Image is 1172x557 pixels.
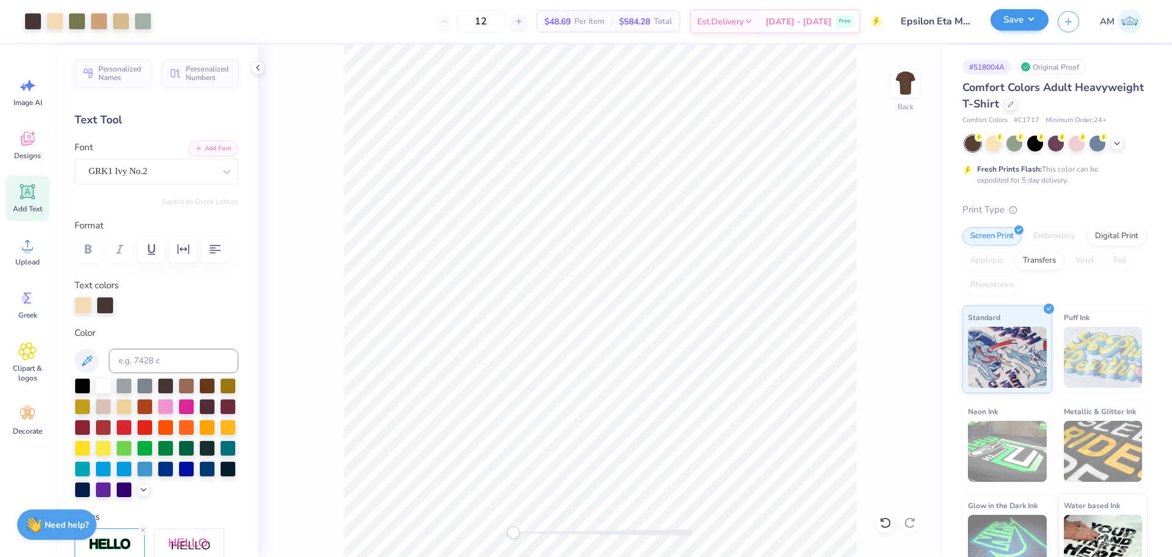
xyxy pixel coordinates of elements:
[977,164,1127,186] div: This color can be expedited for 5 day delivery.
[1014,115,1039,126] span: # C1717
[766,15,832,28] span: [DATE] - [DATE]
[1105,252,1134,270] div: Foil
[962,115,1008,126] span: Comfort Colors
[7,363,48,383] span: Clipart & logos
[892,9,981,34] input: Untitled Design
[1064,311,1090,324] span: Puff Ink
[89,537,131,552] img: Stroke
[962,252,1011,270] div: Applique
[75,278,119,293] label: Text colors
[1118,9,1142,34] img: Arvi Mikhail Parcero
[1094,9,1148,34] a: AM
[1015,252,1064,270] div: Transfers
[968,421,1047,482] img: Neon Ink
[968,327,1047,388] img: Standard
[839,17,851,26] span: Free
[898,101,914,112] div: Back
[968,499,1038,512] span: Glow in the Dark Ink
[18,310,37,320] span: Greek
[1017,59,1086,75] div: Original Proof
[162,197,238,206] button: Switch to Greek Letters
[968,311,1000,324] span: Standard
[1064,327,1143,388] img: Puff Ink
[654,15,672,28] span: Total
[186,65,231,82] span: Personalized Numbers
[893,71,918,95] img: Back
[574,15,604,28] span: Per Item
[109,349,238,373] input: e.g. 7428 c
[75,112,238,128] div: Text Tool
[968,405,998,418] span: Neon Ink
[962,227,1022,246] div: Screen Print
[14,151,41,161] span: Designs
[1046,115,1107,126] span: Minimum Order: 24 +
[1068,252,1102,270] div: Vinyl
[697,15,744,28] span: Est. Delivery
[75,59,151,87] button: Personalized Names
[75,219,238,233] label: Format
[13,98,42,107] span: Image AI
[168,537,211,553] img: Shadow
[962,80,1144,111] span: Comfort Colors Adult Heavyweight T-Shirt
[188,140,238,156] button: Add Font
[13,426,42,436] span: Decorate
[75,140,93,155] label: Font
[507,526,519,539] div: Accessibility label
[45,519,89,531] strong: Need help?
[991,9,1049,31] button: Save
[1100,15,1115,29] span: AM
[98,65,144,82] span: Personalized Names
[544,15,571,28] span: $48.69
[977,164,1042,174] strong: Fresh Prints Flash:
[619,15,650,28] span: $584.28
[962,276,1022,294] div: Rhinestones
[962,59,1011,75] div: # 518004A
[962,203,1148,217] div: Print Type
[1064,421,1143,482] img: Metallic & Glitter Ink
[75,326,238,340] label: Color
[162,59,238,87] button: Personalized Numbers
[457,10,505,32] input: – –
[1025,227,1083,246] div: Embroidery
[15,257,40,267] span: Upload
[13,204,42,214] span: Add Text
[1087,227,1146,246] div: Digital Print
[1064,499,1120,512] span: Water based Ink
[1064,405,1136,418] span: Metallic & Glitter Ink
